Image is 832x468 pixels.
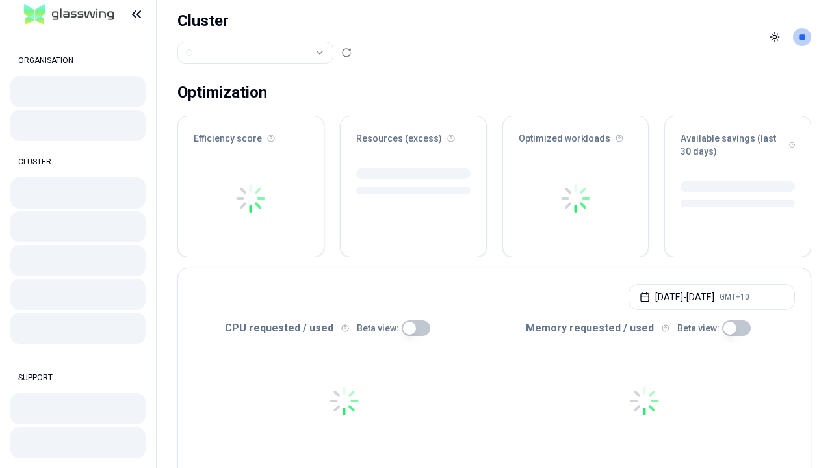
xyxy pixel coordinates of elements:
div: Optimization [177,79,267,105]
div: Resources (excess) [341,116,486,153]
div: Efficiency score [178,116,324,153]
p: Beta view: [677,322,720,335]
div: SUPPORT [10,365,146,391]
h1: Cluster [177,10,352,31]
div: CLUSTER [10,149,146,175]
div: Optimized workloads [503,116,649,153]
div: CPU requested / used [194,320,495,336]
button: [DATE]-[DATE]GMT+10 [629,284,795,310]
p: Beta view: [357,322,399,335]
span: GMT+10 [720,292,749,302]
div: ORGANISATION [10,47,146,73]
div: Available savings (last 30 days) [665,116,811,166]
div: Memory requested / used [495,320,796,336]
button: Select a value [177,42,333,64]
